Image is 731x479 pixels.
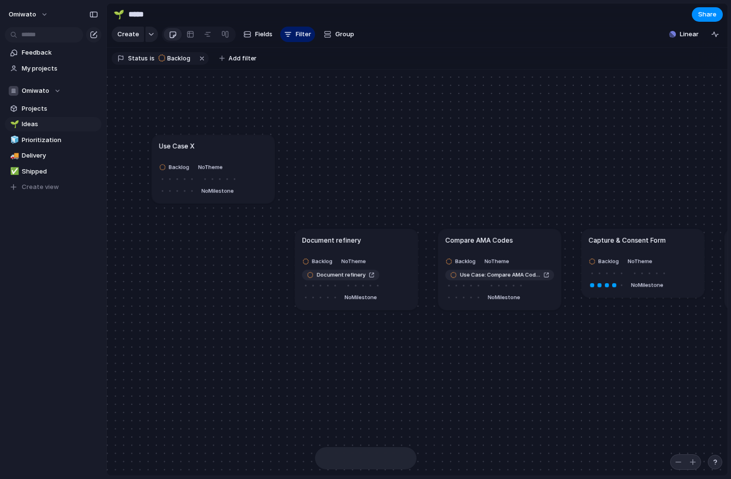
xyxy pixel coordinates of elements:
span: My projects [22,64,98,73]
span: Linear [680,29,699,39]
span: No Milestone [631,281,663,288]
button: Backlog [157,160,195,174]
button: Filter [280,27,315,42]
span: No Theme [485,258,509,264]
button: Fields [240,27,276,42]
button: NoTheme [196,160,225,174]
span: No Milestone [344,294,377,301]
div: 🌱 [114,8,124,21]
span: Omiwato [22,86,49,96]
a: 🚚Delivery [5,148,101,163]
button: Backlog [156,53,196,64]
button: 🌱 [111,7,127,22]
div: 🌱 [10,119,17,130]
button: NoTheme [339,255,368,268]
button: Omiwato [4,7,53,22]
a: ✅Shipped [5,164,101,179]
button: Omiwato [5,84,101,98]
span: No Milestone [201,187,234,194]
h1: Capture & Consent Form [588,235,666,245]
div: 🧊 [10,134,17,145]
span: Use Case: Compare AMA Codes [460,271,540,279]
div: 🚚 [10,150,17,161]
a: Use Case: Compare AMA Codes [445,269,554,280]
span: No Theme [198,163,223,170]
span: Filter [296,29,311,39]
span: Group [335,29,354,39]
a: Projects [5,102,101,116]
span: Create [117,29,139,39]
span: Ideas [22,119,98,129]
a: Document refinery [302,269,379,280]
a: 🌱Ideas [5,117,101,131]
button: 🚚 [9,151,18,160]
span: Status [128,54,148,63]
button: is [148,53,157,64]
span: Document refinery [317,271,366,279]
a: My projects [5,61,101,76]
span: Projects [22,104,98,114]
button: NoMilestone [200,184,236,197]
button: Share [692,7,723,22]
button: NoMilestone [343,290,379,304]
button: Backlog [300,255,338,268]
button: Group [319,27,359,42]
button: NoTheme [482,255,511,268]
button: 🌱 [9,119,18,129]
a: 🧊Prioritization [5,133,101,147]
button: Backlog [443,255,481,268]
span: Backlog [455,257,475,265]
span: Backlog [598,257,618,265]
button: Add filter [214,52,262,65]
span: Create view [22,182,59,192]
h1: Use Case X [159,141,195,150]
span: Share [698,10,717,19]
span: No Theme [628,258,652,264]
button: ✅ [9,167,18,176]
span: Backlog [169,163,189,171]
span: Shipped [22,167,98,176]
span: Prioritization [22,135,98,145]
button: 🧊 [9,135,18,145]
h1: Document refinery [302,235,361,245]
span: No Milestone [488,294,520,301]
button: NoMilestone [629,278,665,291]
button: Linear [665,27,702,42]
span: No Theme [341,258,366,264]
h1: Compare AMA Codes [445,235,513,245]
span: Feedback [22,48,98,58]
span: Add filter [229,54,257,63]
span: Backlog [312,257,332,265]
a: Feedback [5,45,101,60]
span: Fields [255,29,272,39]
button: NoMilestone [486,290,522,304]
span: Backlog [167,54,190,63]
span: is [150,54,155,63]
span: Delivery [22,151,98,160]
button: Create [112,27,144,42]
button: Backlog [587,255,624,268]
span: Omiwato [9,10,36,19]
button: Create view [5,180,101,194]
div: ✅ [10,166,17,177]
button: NoTheme [626,255,654,268]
